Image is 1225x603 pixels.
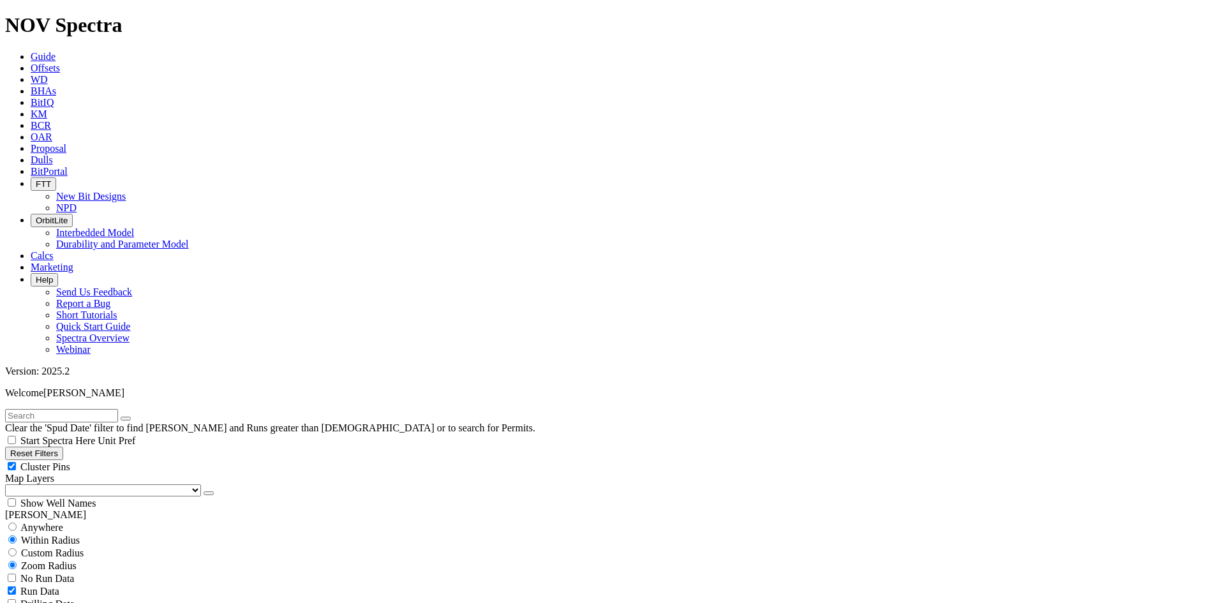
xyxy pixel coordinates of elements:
span: Clear the 'Spud Date' filter to find [PERSON_NAME] and Runs greater than [DEMOGRAPHIC_DATA] or to... [5,422,535,433]
a: Quick Start Guide [56,321,130,332]
span: [PERSON_NAME] [43,387,124,398]
a: Offsets [31,63,60,73]
span: Show Well Names [20,498,96,509]
span: Help [36,275,53,285]
a: Send Us Feedback [56,287,132,297]
a: Marketing [31,262,73,272]
input: Start Spectra Here [8,436,16,444]
button: OrbitLite [31,214,73,227]
h1: NOV Spectra [5,13,1220,37]
span: Unit Pref [98,435,135,446]
a: BHAs [31,86,56,96]
div: [PERSON_NAME] [5,509,1220,521]
a: NPD [56,202,77,213]
a: Spectra Overview [56,332,130,343]
a: Proposal [31,143,66,154]
span: Custom Radius [21,547,84,558]
a: Webinar [56,344,91,355]
span: Within Radius [21,535,80,546]
a: Calcs [31,250,54,261]
a: Short Tutorials [56,309,117,320]
span: No Run Data [20,573,74,584]
p: Welcome [5,387,1220,399]
span: OrbitLite [36,216,68,225]
a: KM [31,108,47,119]
input: Search [5,409,118,422]
a: Durability and Parameter Model [56,239,189,249]
span: Cluster Pins [20,461,70,472]
a: BCR [31,120,51,131]
button: Reset Filters [5,447,63,460]
a: WD [31,74,48,85]
a: BitIQ [31,97,54,108]
span: Map Layers [5,473,54,484]
a: Dulls [31,154,53,165]
a: New Bit Designs [56,191,126,202]
a: Guide [31,51,56,62]
a: BitPortal [31,166,68,177]
span: Start Spectra Here [20,435,95,446]
span: Zoom Radius [21,560,77,571]
button: FTT [31,177,56,191]
span: Run Data [20,586,59,597]
a: Report a Bug [56,298,110,309]
a: OAR [31,131,52,142]
a: Interbedded Model [56,227,134,238]
button: Help [31,273,58,287]
div: Version: 2025.2 [5,366,1220,377]
span: Anywhere [20,522,63,533]
span: FTT [36,179,51,189]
